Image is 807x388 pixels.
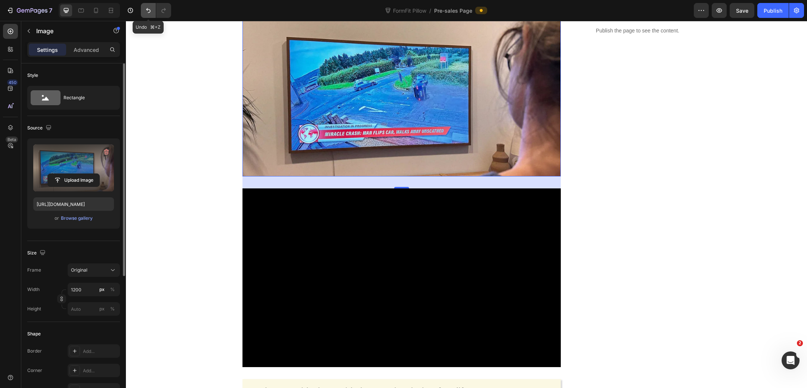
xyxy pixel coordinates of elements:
div: Add... [83,367,118,374]
input: px% [68,302,120,316]
span: or [55,214,59,223]
button: px [108,304,117,313]
span: Pre-sales Page [434,7,472,15]
label: Width [27,286,40,293]
input: https://example.com/image.jpg [33,197,114,211]
input: px% [68,283,120,296]
div: % [110,306,115,312]
p: Advanced [74,46,99,54]
span: I woke up upside down with the worst headache of my life. [123,365,343,374]
button: Browse gallery [61,215,93,222]
p: Settings [37,46,58,54]
div: Publish [764,7,782,15]
button: Upload Image [47,173,100,187]
button: Original [68,263,120,277]
div: Add... [83,348,118,355]
label: Frame [27,267,41,273]
iframe: Video [117,168,435,346]
div: Size [27,248,47,258]
span: Original [71,267,87,273]
div: Corner [27,367,42,374]
button: px [108,285,117,294]
p: Image [36,26,100,35]
div: % [110,286,115,293]
button: 7 [3,3,56,18]
div: px [99,306,105,312]
div: Border [27,348,42,354]
label: Height [27,306,41,312]
button: % [98,304,106,313]
div: 450 [7,79,18,85]
iframe: Design area [126,21,807,388]
div: px [99,286,105,293]
div: Style [27,72,38,79]
div: Beta [6,137,18,143]
div: Shape [27,331,41,337]
span: Save [736,7,748,14]
p: Publish the page to see the content. [459,6,565,14]
iframe: Intercom live chat [782,351,800,369]
div: Undo/Redo [141,3,171,18]
span: / [429,7,431,15]
p: 7 [49,6,52,15]
button: % [98,285,106,294]
div: Rectangle [64,89,109,106]
span: 2 [797,340,803,346]
button: Save [730,3,754,18]
button: Publish [757,3,789,18]
span: FormFit Pillow [392,7,428,15]
div: Source [27,123,53,133]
